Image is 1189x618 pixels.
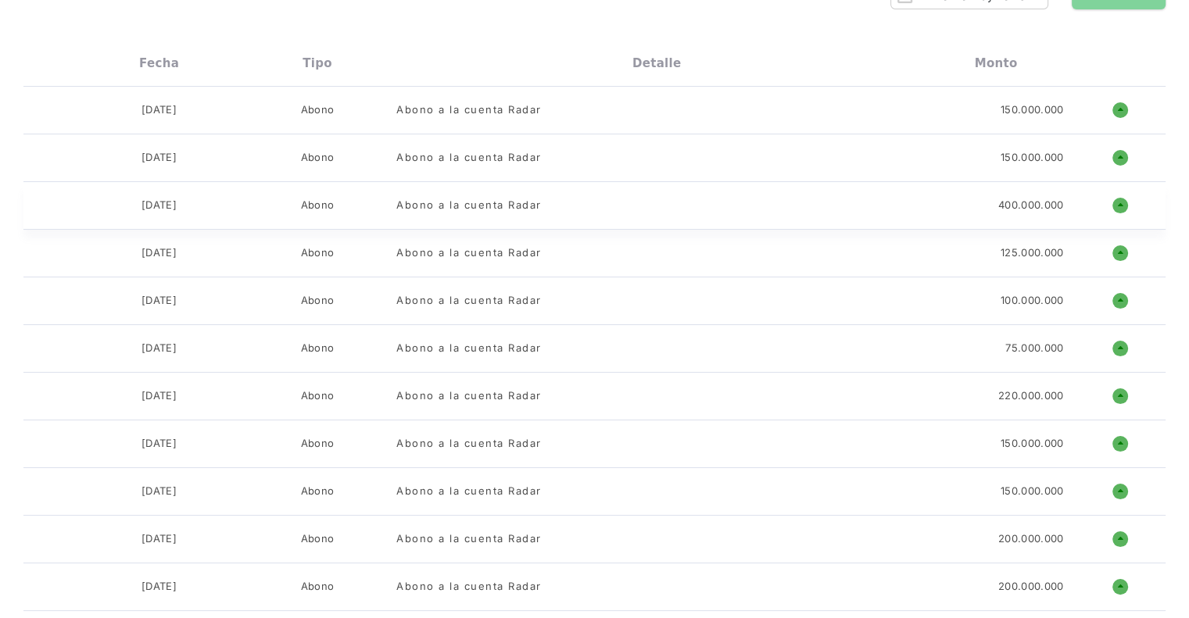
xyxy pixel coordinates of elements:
[141,293,177,309] div: [DATE]
[1112,102,1128,118] h1: o
[1112,150,1128,166] h1: o
[141,150,177,166] div: [DATE]
[1112,341,1128,356] h1: o
[139,56,179,70] div: Fecha
[396,198,542,213] div: Abono a la cuenta Radar
[301,245,335,261] div: Abono
[396,531,542,547] div: Abono a la cuenta Radar
[396,436,542,452] div: Abono a la cuenta Radar
[632,56,681,70] div: Detalle
[141,436,177,452] div: [DATE]
[1112,198,1128,213] h1: o
[141,245,177,261] div: [DATE]
[1001,293,1063,309] div: 100.000.000
[1112,388,1128,404] h1: o
[1005,341,1063,356] div: 75.000.000
[301,484,335,499] div: Abono
[1112,293,1128,309] h1: o
[301,531,335,547] div: Abono
[141,579,177,595] div: [DATE]
[396,388,542,404] div: Abono a la cuenta Radar
[396,245,542,261] div: Abono a la cuenta Radar
[141,341,177,356] div: [DATE]
[396,484,542,499] div: Abono a la cuenta Radar
[1001,436,1063,452] div: 150.000.000
[1112,531,1128,547] h1: o
[1112,484,1128,499] h1: o
[998,388,1063,404] div: 220.000.000
[141,198,177,213] div: [DATE]
[301,150,335,166] div: Abono
[1112,579,1128,595] h1: o
[1001,150,1063,166] div: 150.000.000
[301,436,335,452] div: Abono
[301,102,335,118] div: Abono
[141,388,177,404] div: [DATE]
[301,579,335,595] div: Abono
[303,56,332,70] div: Tipo
[396,293,542,309] div: Abono a la cuenta Radar
[1001,102,1063,118] div: 150.000.000
[396,579,542,595] div: Abono a la cuenta Radar
[301,388,335,404] div: Abono
[1112,436,1128,452] h1: o
[396,150,542,166] div: Abono a la cuenta Radar
[998,579,1063,595] div: 200.000.000
[998,531,1063,547] div: 200.000.000
[301,293,335,309] div: Abono
[975,56,1018,70] div: Monto
[1001,484,1063,499] div: 150.000.000
[141,531,177,547] div: [DATE]
[301,198,335,213] div: Abono
[1001,245,1063,261] div: 125.000.000
[998,198,1063,213] div: 400.000.000
[396,341,542,356] div: Abono a la cuenta Radar
[1112,245,1128,261] h1: o
[396,102,542,118] div: Abono a la cuenta Radar
[141,484,177,499] div: [DATE]
[301,341,335,356] div: Abono
[141,102,177,118] div: [DATE]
